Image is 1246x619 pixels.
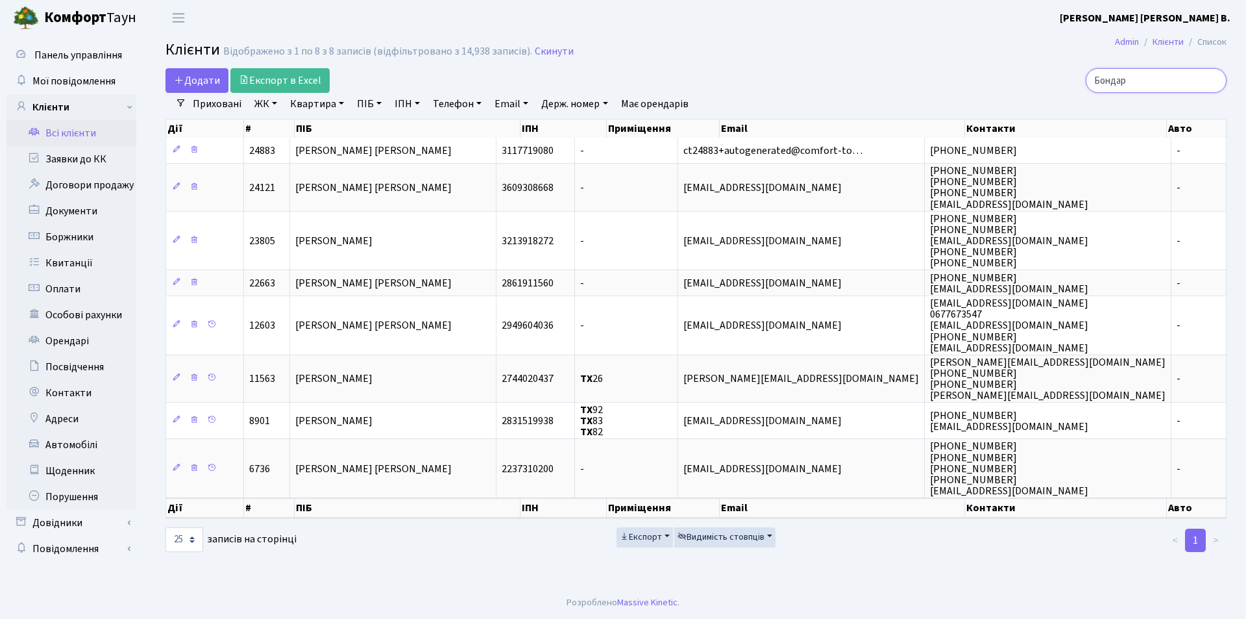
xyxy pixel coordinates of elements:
span: 2831519938 [502,414,554,428]
a: ІПН [389,93,425,115]
a: Документи [6,198,136,224]
a: Приховані [188,93,247,115]
th: ІПН [520,498,607,518]
a: Заявки до КК [6,146,136,172]
label: записів на сторінці [165,527,297,552]
th: # [244,498,295,518]
a: Панель управління [6,42,136,68]
b: ТХ [580,425,592,439]
a: Має орендарів [616,93,694,115]
span: [PERSON_NAME] [PERSON_NAME] [295,319,452,333]
span: [PERSON_NAME] [295,414,373,428]
span: - [580,181,584,195]
span: - [1177,144,1180,158]
span: - [580,234,584,248]
span: 12603 [249,319,275,333]
span: ct24883+autogenerated@comfort-to… [683,144,862,158]
th: Email [720,120,965,138]
a: Скинути [535,45,574,58]
span: Клієнти [165,38,220,61]
img: logo.png [13,5,39,31]
span: 23805 [249,234,275,248]
a: 1 [1185,529,1206,552]
span: Панель управління [34,48,122,62]
a: Посвідчення [6,354,136,380]
a: Держ. номер [536,93,613,115]
a: Повідомлення [6,536,136,562]
a: Email [489,93,533,115]
span: Мої повідомлення [32,74,116,88]
th: Приміщення [607,120,720,138]
span: [PHONE_NUMBER] [PHONE_NUMBER] [PHONE_NUMBER] [EMAIL_ADDRESS][DOMAIN_NAME] [930,164,1088,211]
span: [PHONE_NUMBER] [EMAIL_ADDRESS][DOMAIN_NAME] [930,409,1088,434]
span: 22663 [249,276,275,290]
a: Телефон [428,93,487,115]
th: ПІБ [295,120,520,138]
span: - [1177,181,1180,195]
a: Адреси [6,406,136,432]
span: 24121 [249,181,275,195]
a: Договори продажу [6,172,136,198]
a: Орендарі [6,328,136,354]
a: Квартира [285,93,349,115]
span: [PERSON_NAME] [PERSON_NAME] [295,181,452,195]
span: - [1177,462,1180,476]
a: Клієнти [1153,35,1184,49]
div: Відображено з 1 по 8 з 8 записів (відфільтровано з 14,938 записів). [223,45,532,58]
span: - [1177,372,1180,386]
span: [EMAIL_ADDRESS][DOMAIN_NAME] [683,462,842,476]
span: Таун [44,7,136,29]
span: [PHONE_NUMBER] [PHONE_NUMBER] [PHONE_NUMBER] [PHONE_NUMBER] [EMAIL_ADDRESS][DOMAIN_NAME] [930,440,1088,498]
nav: breadcrumb [1095,29,1246,56]
th: Дії [166,498,244,518]
select: записів на сторінці [165,527,203,552]
th: Контакти [965,120,1167,138]
a: Щоденник [6,458,136,484]
a: Автомобілі [6,432,136,458]
a: Додати [165,68,228,93]
a: Довідники [6,510,136,536]
span: [EMAIL_ADDRESS][DOMAIN_NAME] [683,181,842,195]
span: 3213918272 [502,234,554,248]
span: 8901 [249,414,270,428]
th: Дії [166,120,244,138]
span: [EMAIL_ADDRESS][DOMAIN_NAME] [683,414,842,428]
th: Авто [1167,120,1227,138]
a: Massive Kinetic [617,596,678,609]
span: - [1177,319,1180,333]
span: 24883 [249,144,275,158]
th: ПІБ [295,498,520,518]
th: Email [720,498,965,518]
span: [PERSON_NAME][EMAIL_ADDRESS][DOMAIN_NAME] [PHONE_NUMBER] [PHONE_NUMBER] [PERSON_NAME][EMAIL_ADDRE... [930,355,1166,403]
b: Комфорт [44,7,106,28]
span: - [580,276,584,290]
span: [PHONE_NUMBER] [EMAIL_ADDRESS][DOMAIN_NAME] [930,271,1088,296]
span: [PERSON_NAME] [PERSON_NAME] [295,462,452,476]
a: Боржники [6,224,136,250]
span: - [580,319,584,333]
span: [PHONE_NUMBER] [PHONE_NUMBER] [EMAIL_ADDRESS][DOMAIN_NAME] [PHONE_NUMBER] [PHONE_NUMBER] [930,212,1088,270]
span: 6736 [249,462,270,476]
span: 11563 [249,372,275,386]
span: Додати [174,73,220,88]
b: [PERSON_NAME] [PERSON_NAME] В. [1060,11,1230,25]
span: [PERSON_NAME][EMAIL_ADDRESS][DOMAIN_NAME] [683,372,919,386]
a: Всі клієнти [6,120,136,146]
a: ЖК [249,93,282,115]
span: [EMAIL_ADDRESS][DOMAIN_NAME] 0677673547 [EMAIL_ADDRESS][DOMAIN_NAME] [PHONE_NUMBER] [EMAIL_ADDRES... [930,296,1088,355]
span: 3609308668 [502,181,554,195]
span: 2237310200 [502,462,554,476]
span: Експорт [620,531,662,544]
b: ТХ [580,403,592,417]
a: Особові рахунки [6,302,136,328]
th: # [244,120,295,138]
span: 2949604036 [502,319,554,333]
span: 92 83 82 [580,403,603,439]
th: Приміщення [607,498,720,518]
li: Список [1184,35,1227,49]
a: Клієнти [6,94,136,120]
a: ПІБ [352,93,387,115]
a: Порушення [6,484,136,510]
span: - [580,144,584,158]
th: ІПН [520,120,607,138]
